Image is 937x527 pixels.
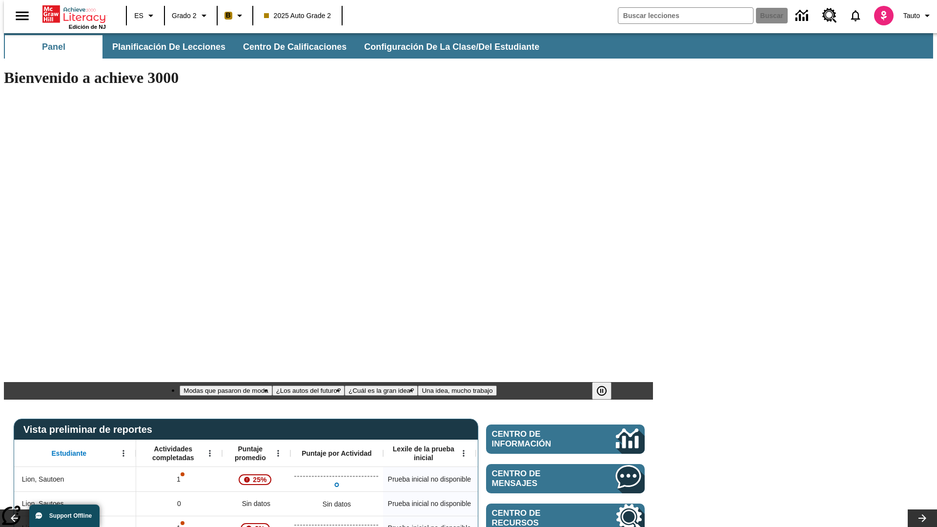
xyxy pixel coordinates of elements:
span: Lion, Sautoen [22,474,64,485]
button: Diapositiva 1 Modas que pasaron de moda [180,385,272,396]
div: Portada [42,3,106,30]
button: Abrir el menú lateral [8,1,37,30]
img: avatar image [874,6,894,25]
span: Tauto [903,11,920,21]
div: Pausar [592,382,621,400]
a: Centro de recursos, Se abrirá en una pestaña nueva. [816,2,843,29]
div: Sin datos, Lion, Sautoes [318,494,356,514]
div: Sin datos, Lion, Sautoes [222,491,290,516]
button: Lenguaje: ES, Selecciona un idioma [130,7,161,24]
button: Pausar [592,382,611,400]
div: Subbarra de navegación [4,35,548,59]
button: Carrusel de lecciones, seguir [908,509,937,527]
span: 0 [177,499,181,509]
span: Sin datos [237,494,275,514]
div: 0, Lion, Sautoes [136,491,222,516]
span: Lexile de la prueba inicial [388,445,459,462]
button: Configuración de la clase/del estudiante [356,35,547,59]
a: Centro de información [486,425,645,454]
span: Puntaje por Actividad [302,449,371,458]
span: 25% [249,471,270,488]
button: Diapositiva 3 ¿Cuál es la gran idea? [345,385,418,396]
a: Centro de mensajes [486,464,645,493]
span: Support Offline [49,512,92,519]
button: Perfil/Configuración [899,7,937,24]
div: 1, Es posible que sea inválido el puntaje de una o más actividades., Lion, Sautoen [136,467,222,491]
button: Boost El color de la clase es anaranjado claro. Cambiar el color de la clase. [221,7,249,24]
span: Puntaje promedio [227,445,274,462]
p: 1 [176,474,183,485]
span: Actividades completadas [141,445,205,462]
span: Centro de calificaciones [243,41,346,53]
span: Planificación de lecciones [112,41,225,53]
span: Vista preliminar de reportes [23,424,157,435]
button: Diapositiva 2 ¿Los autos del futuro? [272,385,345,396]
a: Notificaciones [843,3,868,28]
button: Diapositiva 4 Una idea, mucho trabajo [418,385,496,396]
span: Grado 2 [172,11,197,21]
span: Estudiante [52,449,87,458]
span: B [226,9,231,21]
div: , 25%, ¡Atención! La puntuación media de 25% correspondiente al primer intento de este estudiante... [222,467,290,491]
button: Planificación de lecciones [104,35,233,59]
h1: Bienvenido a achieve 3000 [4,69,653,87]
span: Centro de mensajes [492,469,587,488]
button: Abrir menú [116,446,131,461]
button: Support Offline [29,505,100,527]
div: Sin datos, Lion, Sautoen [476,467,569,491]
span: Edición de NJ [69,24,106,30]
span: 2025 Auto Grade 2 [264,11,331,21]
button: Abrir menú [456,446,471,461]
span: Prueba inicial no disponible, Lion, Sautoes [388,499,471,509]
span: ES [134,11,143,21]
input: Buscar campo [618,8,753,23]
span: Prueba inicial no disponible, Lion, Sautoen [388,474,471,485]
a: Portada [42,4,106,24]
span: Panel [42,41,65,53]
button: Escoja un nuevo avatar [868,3,899,28]
button: Abrir menú [271,446,285,461]
span: Centro de información [492,429,583,449]
div: Sin datos, Lion, Sautoes [476,491,569,516]
span: Configuración de la clase/del estudiante [364,41,539,53]
div: Subbarra de navegación [4,33,933,59]
button: Grado: Grado 2, Elige un grado [168,7,214,24]
button: Panel [5,35,102,59]
span: Lion, Sautoes [22,499,64,509]
button: Abrir menú [203,446,217,461]
a: Centro de información [790,2,816,29]
button: Centro de calificaciones [235,35,354,59]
